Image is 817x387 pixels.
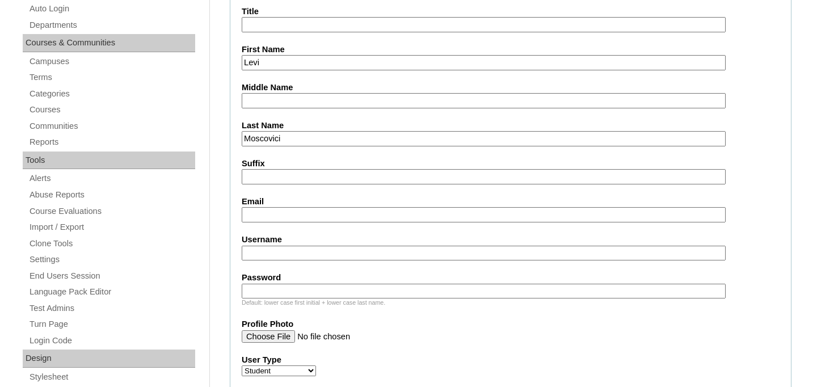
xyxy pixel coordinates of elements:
a: Course Evaluations [28,204,195,218]
a: Auto Login [28,2,195,16]
a: Alerts [28,171,195,186]
label: Suffix [242,158,780,170]
a: Categories [28,87,195,101]
a: Turn Page [28,317,195,331]
a: Campuses [28,54,195,69]
label: First Name [242,44,780,56]
label: User Type [242,354,780,366]
div: Default: lower case first initial + lower case last name. [242,298,780,307]
a: Clone Tools [28,237,195,251]
a: Communities [28,119,195,133]
a: Import / Export [28,220,195,234]
a: End Users Session [28,269,195,283]
label: Last Name [242,120,780,132]
label: Username [242,234,780,246]
label: Title [242,6,780,18]
a: Departments [28,18,195,32]
div: Courses & Communities [23,34,195,52]
label: Email [242,196,780,208]
label: Middle Name [242,82,780,94]
div: Design [23,350,195,368]
a: Courses [28,103,195,117]
a: Terms [28,70,195,85]
a: Settings [28,253,195,267]
a: Login Code [28,334,195,348]
a: Reports [28,135,195,149]
label: Password [242,272,780,284]
a: Stylesheet [28,370,195,384]
a: Test Admins [28,301,195,316]
label: Profile Photo [242,318,780,330]
a: Language Pack Editor [28,285,195,299]
div: Tools [23,152,195,170]
a: Abuse Reports [28,188,195,202]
